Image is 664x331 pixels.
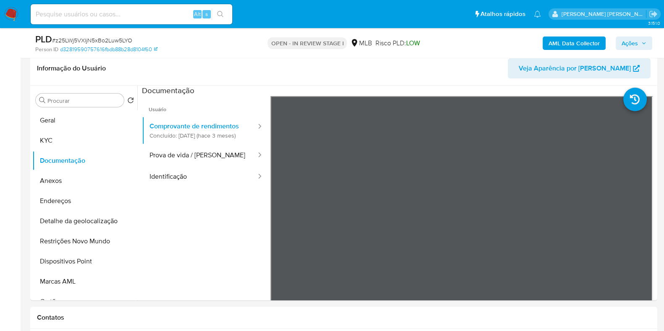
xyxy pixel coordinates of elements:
[480,10,525,18] span: Atalhos rápidos
[508,58,651,78] button: Veja Aparência por [PERSON_NAME]
[268,37,347,49] p: OPEN - IN REVIEW STAGE I
[534,10,541,18] a: Notificações
[519,58,631,78] span: Veja Aparência por [PERSON_NAME]
[32,231,137,251] button: Restrições Novo Mundo
[35,46,58,53] b: Person ID
[205,10,208,18] span: s
[543,36,606,50] button: AML Data Collector
[375,39,420,48] span: Risco PLD:
[32,171,137,191] button: Anexos
[194,10,201,18] span: Alt
[39,97,46,104] button: Procurar
[32,251,137,271] button: Dispositivos Point
[32,211,137,231] button: Detalhe da geolocalização
[32,151,137,171] button: Documentação
[37,64,106,73] h1: Informação do Usuário
[32,292,137,312] button: Cartões
[37,313,651,322] h1: Contatos
[35,32,52,46] b: PLD
[32,110,137,130] button: Geral
[32,271,137,292] button: Marcas AML
[31,9,232,20] input: Pesquise usuários ou casos...
[350,39,372,48] div: MLB
[60,46,157,53] a: d32819590757616fbdb88b28d8104f60
[648,20,660,26] span: 3.151.0
[406,38,420,48] span: LOW
[562,10,646,18] p: viviane.jdasilva@mercadopago.com.br
[32,130,137,151] button: KYC
[212,8,229,20] button: search-icon
[549,36,600,50] b: AML Data Collector
[127,97,134,106] button: Retornar ao pedido padrão
[47,97,121,104] input: Procurar
[649,10,658,18] a: Sair
[622,36,638,50] span: Ações
[616,36,652,50] button: Ações
[52,36,132,44] span: # z25LWj5VXljN5xBo2Luw5LYO
[32,191,137,211] button: Endereços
